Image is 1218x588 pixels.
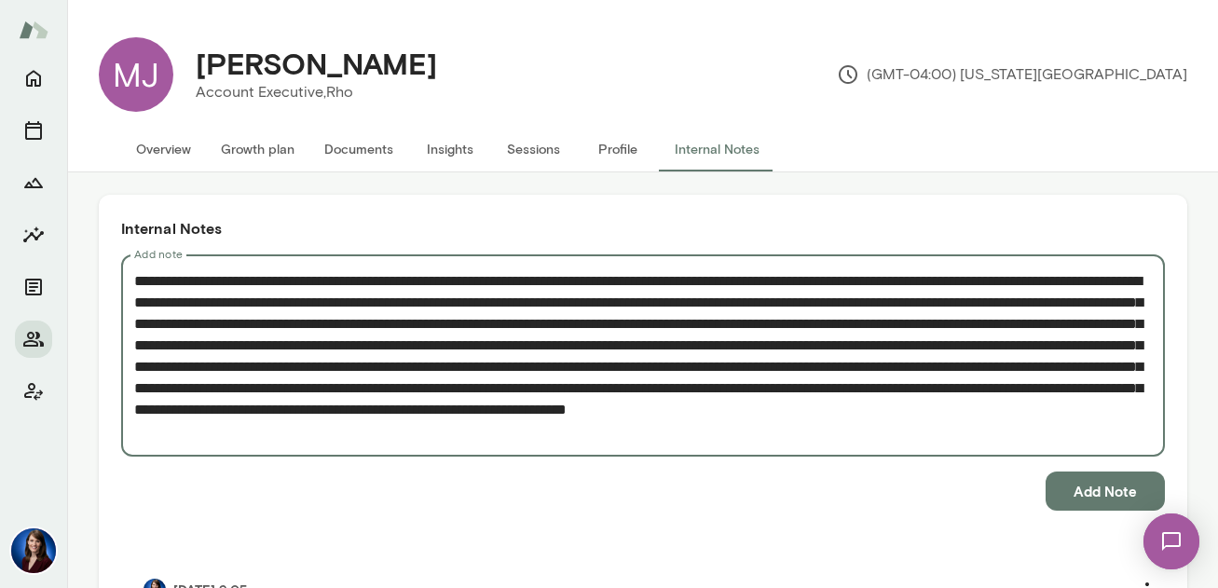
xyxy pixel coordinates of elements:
label: Add note [134,246,183,262]
img: Mento [19,12,48,48]
button: Sessions [15,112,52,149]
button: Growth Plan [15,164,52,201]
p: (GMT-04:00) [US_STATE][GEOGRAPHIC_DATA] [837,63,1187,86]
h4: [PERSON_NAME] [196,46,437,81]
button: Add Note [1046,472,1165,511]
button: Client app [15,373,52,410]
button: Growth plan [206,127,309,171]
button: Overview [121,127,206,171]
button: Profile [576,127,660,171]
button: Insights [408,127,492,171]
div: MJ [99,37,173,112]
img: Julie Rollauer [11,528,56,573]
button: Internal Notes [660,127,774,171]
button: Home [15,60,52,97]
button: Documents [15,268,52,306]
p: Account Executive, Rho [196,81,437,103]
button: Members [15,321,52,358]
button: Insights [15,216,52,253]
h6: Internal Notes [121,217,1165,239]
button: Sessions [492,127,576,171]
button: Documents [309,127,408,171]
